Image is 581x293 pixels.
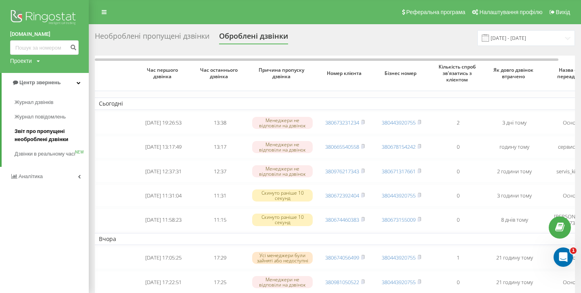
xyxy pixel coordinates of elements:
[15,98,53,106] span: Журнал дзвінків
[10,30,79,38] a: [DOMAIN_NAME]
[325,254,359,261] a: 380674056499
[2,73,89,92] a: Центр звернень
[192,247,248,269] td: 17:29
[486,136,543,158] td: годину тому
[15,150,75,158] span: Дзвінки в реальному часі
[325,143,359,150] a: 380665540558
[486,247,543,269] td: 21 годину тому
[323,70,367,77] span: Номер клієнта
[430,247,486,269] td: 1
[219,32,288,44] div: Оброблені дзвінки
[486,160,543,183] td: 2 години тому
[325,119,359,126] a: 380673231234
[19,79,61,85] span: Центр звернень
[252,141,313,153] div: Менеджери не відповіли на дзвінок
[15,113,66,121] span: Журнал повідомлень
[252,276,313,288] div: Менеджери не відповіли на дзвінок
[15,147,89,161] a: Дзвінки в реальному часіNEW
[325,216,359,223] a: 380674460383
[135,247,192,269] td: [DATE] 17:05:25
[436,64,480,83] span: Кількість спроб зв'язатись з клієнтом
[15,110,89,124] a: Журнал повідомлень
[382,278,416,286] a: 380443920755
[252,117,313,129] div: Менеджери не відповіли на дзвінок
[430,208,486,231] td: 0
[135,184,192,207] td: [DATE] 11:31:04
[95,32,209,44] div: Необроблені пропущені дзвінки
[252,214,313,226] div: Скинуто раніше 10 секунд
[192,136,248,158] td: 13:17
[479,9,542,15] span: Налаштування профілю
[135,160,192,183] td: [DATE] 12:37:31
[325,168,359,175] a: 380976217343
[198,67,242,79] span: Час останнього дзвінка
[430,112,486,134] td: 2
[486,112,543,134] td: 3 дні тому
[570,247,577,254] span: 1
[135,112,192,134] td: [DATE] 19:26:53
[430,160,486,183] td: 0
[430,136,486,158] td: 0
[486,184,543,207] td: 3 години тому
[252,252,313,264] div: Усі менеджери були зайняті або недоступні
[10,8,79,28] img: Ringostat logo
[493,67,536,79] span: Як довго дзвінок втрачено
[255,67,310,79] span: Причина пропуску дзвінка
[430,184,486,207] td: 0
[135,208,192,231] td: [DATE] 11:58:23
[252,189,313,202] div: Скинуто раніше 10 секунд
[486,208,543,231] td: 8 днів тому
[142,67,185,79] span: Час першого дзвінка
[406,9,466,15] span: Реферальна програма
[135,136,192,158] td: [DATE] 13:17:49
[382,216,416,223] a: 380673155009
[252,165,313,177] div: Менеджери не відповіли на дзвінок
[382,119,416,126] a: 380443920755
[380,70,423,77] span: Бізнес номер
[554,247,573,267] iframe: Intercom live chat
[192,184,248,207] td: 11:31
[382,254,416,261] a: 380443920755
[10,57,32,65] div: Проекти
[382,143,416,150] a: 380678154242
[192,208,248,231] td: 11:15
[325,278,359,286] a: 380981050522
[325,192,359,199] a: 380672392404
[382,168,416,175] a: 380671317661
[15,95,89,110] a: Журнал дзвінків
[192,112,248,134] td: 13:38
[192,160,248,183] td: 12:37
[556,9,570,15] span: Вихід
[10,40,79,55] input: Пошук за номером
[15,124,89,147] a: Звіт про пропущені необроблені дзвінки
[19,173,43,179] span: Аналiтика
[382,192,416,199] a: 380443920755
[15,127,85,143] span: Звіт про пропущені необроблені дзвінки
